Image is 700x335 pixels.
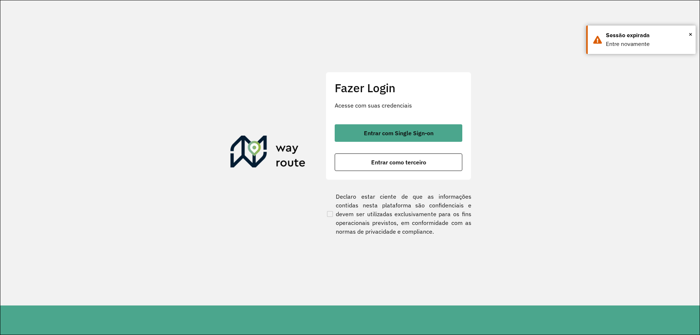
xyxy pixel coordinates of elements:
div: Entre novamente [606,40,690,48]
img: Roteirizador AmbevTech [230,136,306,171]
div: Sessão expirada [606,31,690,40]
p: Acesse com suas credenciais [335,101,462,110]
button: button [335,124,462,142]
button: Close [689,29,692,40]
label: Declaro estar ciente de que as informações contidas nesta plataforma são confidenciais e devem se... [326,192,471,236]
span: × [689,29,692,40]
h2: Fazer Login [335,81,462,95]
button: button [335,153,462,171]
span: Entrar como terceiro [371,159,426,165]
span: Entrar com Single Sign-on [364,130,433,136]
